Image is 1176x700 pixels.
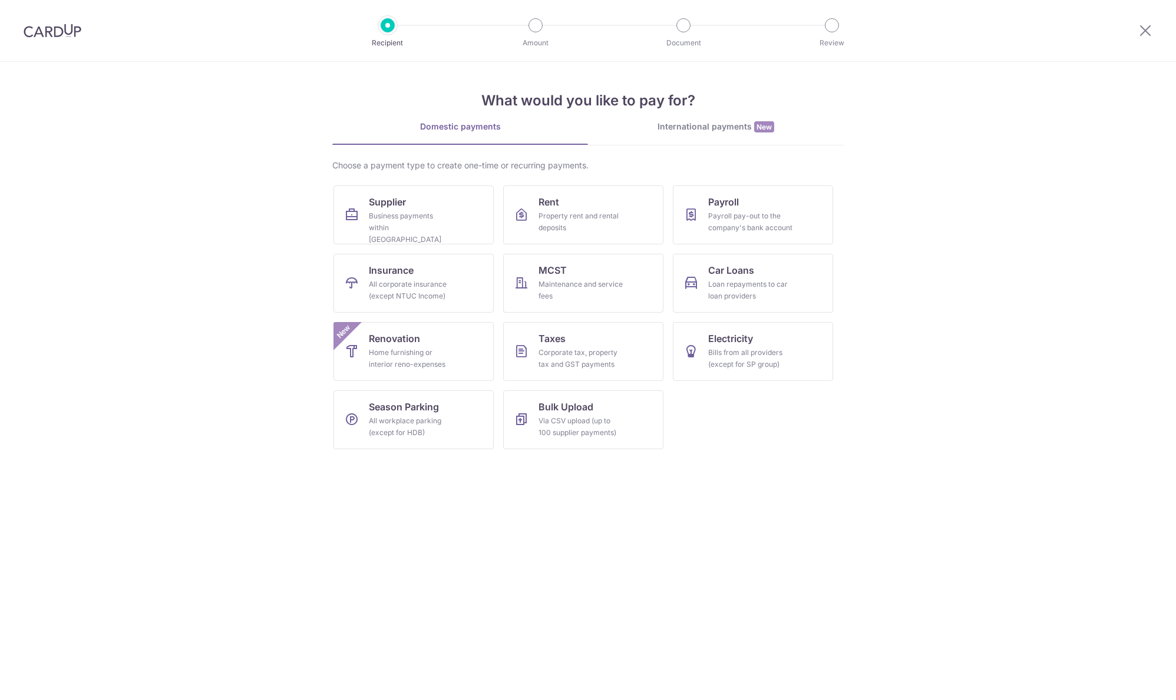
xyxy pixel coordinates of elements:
div: All workplace parking (except for HDB) [369,415,454,439]
a: RenovationHome furnishing or interior reno-expensesNew [333,322,494,381]
p: Review [788,37,876,49]
div: Property rent and rental deposits [539,210,623,234]
iframe: Opens a widget where you can find more information [1100,665,1164,694]
span: MCST [539,263,567,277]
span: Payroll [708,195,739,209]
a: RentProperty rent and rental deposits [503,185,663,244]
span: Rent [539,195,559,209]
span: Insurance [369,263,414,277]
span: Season Parking [369,400,439,414]
div: Maintenance and service fees [539,278,623,302]
span: New [754,121,774,132]
span: Supplier [369,195,406,209]
a: InsuranceAll corporate insurance (except NTUC Income) [333,254,494,313]
div: Payroll pay-out to the company's bank account [708,210,793,234]
img: CardUp [24,24,81,38]
a: Bulk UploadVia CSV upload (up to 100 supplier payments) [503,390,663,449]
div: Bills from all providers (except for SP group) [708,347,793,370]
div: Home furnishing or interior reno-expenses [369,347,454,370]
a: ElectricityBills from all providers (except for SP group) [673,322,833,381]
span: New [334,322,354,341]
a: Season ParkingAll workplace parking (except for HDB) [333,390,494,449]
span: Renovation [369,331,420,346]
span: Taxes [539,331,566,346]
div: All corporate insurance (except NTUC Income) [369,278,454,302]
span: Car Loans [708,263,754,277]
a: PayrollPayroll pay-out to the company's bank account [673,185,833,244]
div: Corporate tax, property tax and GST payments [539,347,623,370]
p: Recipient [344,37,431,49]
a: SupplierBusiness payments within [GEOGRAPHIC_DATA] [333,185,494,244]
div: Loan repayments to car loan providers [708,278,793,302]
a: TaxesCorporate tax, property tax and GST payments [503,322,663,381]
div: Domestic payments [332,121,588,132]
span: Electricity [708,331,753,346]
h4: What would you like to pay for? [332,90,844,111]
div: Via CSV upload (up to 100 supplier payments) [539,415,623,439]
div: Choose a payment type to create one-time or recurring payments. [332,160,844,171]
div: Business payments within [GEOGRAPHIC_DATA] [369,210,454,246]
span: Bulk Upload [539,400,593,414]
div: International payments [588,121,844,133]
a: Car LoansLoan repayments to car loan providers [673,254,833,313]
a: MCSTMaintenance and service fees [503,254,663,313]
p: Document [640,37,727,49]
p: Amount [492,37,579,49]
